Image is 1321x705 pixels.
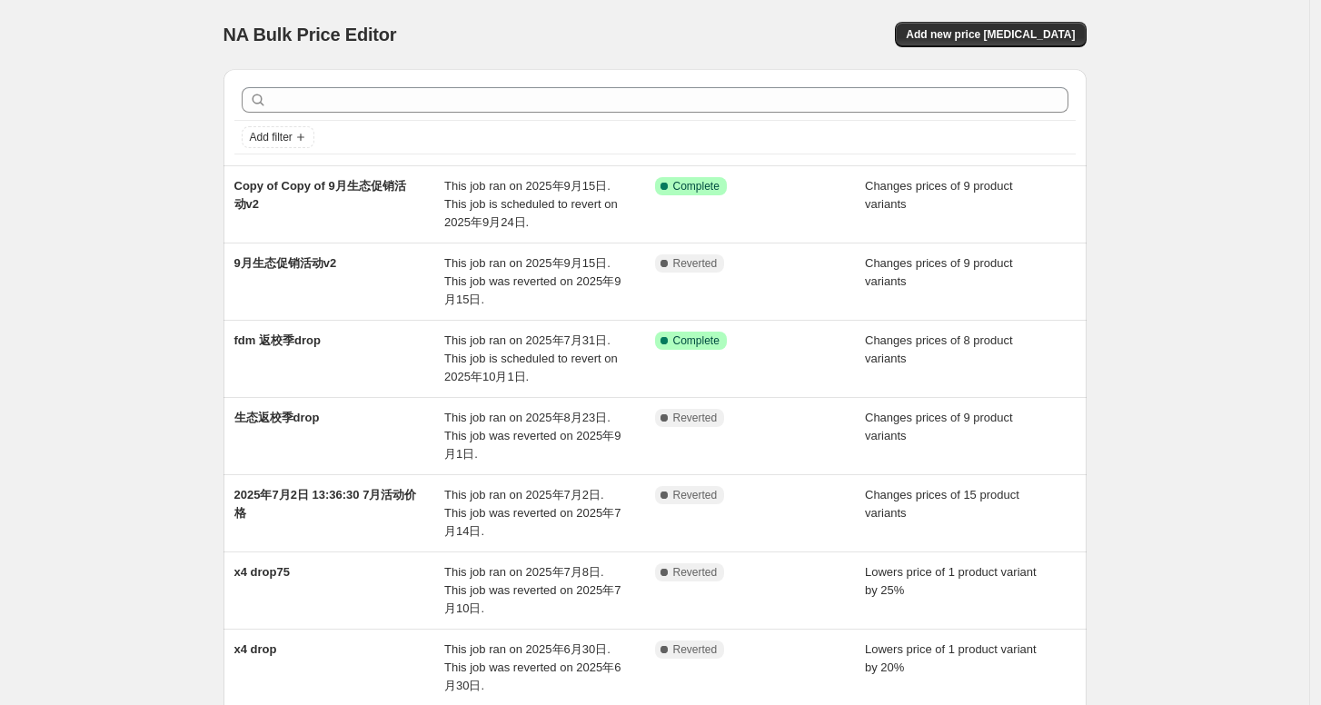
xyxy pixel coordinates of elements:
span: Changes prices of 9 product variants [865,411,1013,442]
span: This job ran on 2025年6月30日. This job was reverted on 2025年6月30日. [444,642,621,692]
span: Copy of Copy of 9月生态促销活动v2 [234,179,406,211]
span: 生态返校季drop [234,411,320,424]
span: Complete [673,179,720,194]
span: fdm 返校季drop [234,333,321,347]
span: Lowers price of 1 product variant by 20% [865,642,1037,674]
button: Add filter [242,126,314,148]
span: Add new price [MEDICAL_DATA] [906,27,1075,42]
span: Reverted [673,488,718,502]
span: Reverted [673,642,718,657]
span: Changes prices of 8 product variants [865,333,1013,365]
span: Changes prices of 9 product variants [865,179,1013,211]
button: Add new price [MEDICAL_DATA] [895,22,1086,47]
span: NA Bulk Price Editor [223,25,397,45]
span: This job ran on 2025年9月15日. This job was reverted on 2025年9月15日. [444,256,621,306]
span: Changes prices of 15 product variants [865,488,1019,520]
span: This job ran on 2025年8月23日. This job was reverted on 2025年9月1日. [444,411,621,461]
span: Reverted [673,565,718,580]
span: Add filter [250,130,293,144]
span: This job ran on 2025年7月31日. This job is scheduled to revert on 2025年10月1日. [444,333,618,383]
span: Reverted [673,411,718,425]
span: Changes prices of 9 product variants [865,256,1013,288]
span: Complete [673,333,720,348]
span: This job ran on 2025年9月15日. This job is scheduled to revert on 2025年9月24日. [444,179,618,229]
span: This job ran on 2025年7月8日. This job was reverted on 2025年7月10日. [444,565,621,615]
span: Lowers price of 1 product variant by 25% [865,565,1037,597]
span: 9月生态促销活动v2 [234,256,337,270]
span: 2025年7月2日 13:36:30 7月活动价格 [234,488,417,520]
span: x4 drop75 [234,565,290,579]
span: Reverted [673,256,718,271]
span: This job ran on 2025年7月2日. This job was reverted on 2025年7月14日. [444,488,621,538]
span: x4 drop [234,642,277,656]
